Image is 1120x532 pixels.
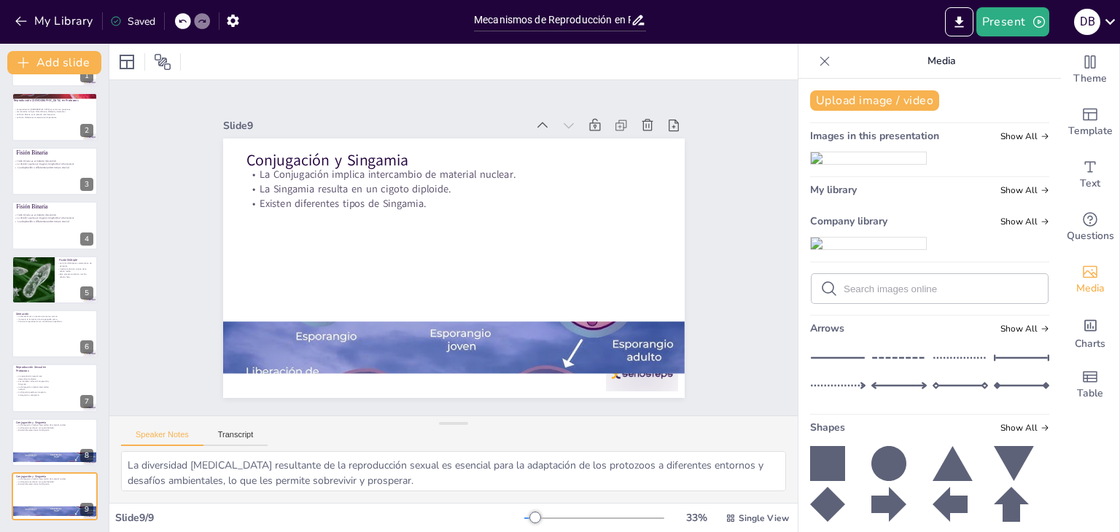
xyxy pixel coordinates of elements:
span: Images in this presentation [810,129,939,143]
button: D B [1074,7,1100,36]
div: 6 [80,340,93,353]
div: Slide 9 / 9 [115,511,524,525]
p: Conjugación y Singamia [16,474,93,479]
div: 8 [80,449,93,462]
p: La división puede ser irregular, longitudinal o transversal. [14,163,79,165]
div: Add charts and graphs [1061,306,1119,359]
div: https://cdn.sendsteps.com/images/logo/sendsteps_logo_white.pnghttps://cdn.sendsteps.com/images/lo... [12,310,98,358]
div: Add text boxes [1061,149,1119,201]
div: Get real-time input from your audience [1061,201,1119,254]
p: La adaptación a diferentes entornos es crucial. [14,165,79,169]
span: My library [810,183,857,197]
button: My Library [11,9,99,33]
span: Charts [1075,336,1105,352]
p: Conjugación y Singamia [16,420,93,424]
p: Permite la reproducción en condiciones específicas. [16,321,93,324]
div: https://cdn.sendsteps.com/images/logo/sendsteps_logo_white.pnghttps://cdn.sendsteps.com/images/lo... [12,256,98,304]
p: Fisión Binaria es el método más común. [14,159,79,162]
div: 9 [80,503,93,516]
p: La Gemación es un mecanismo menos común. [16,315,93,318]
span: Position [154,53,171,71]
div: 4 [80,232,93,246]
p: La Fisión Múltiple es característica de parásitos. [14,116,91,119]
p: Fisión Binaria es el método más común. [14,214,79,216]
div: Fisión BinariaFisión Binaria es el método más común.La división puede ser irregular, longitudinal... [12,201,98,249]
span: Table [1077,386,1103,402]
span: Shapes [810,420,845,434]
p: Gemación [16,312,93,316]
span: Arrows [810,321,844,335]
p: Reproducción Sexual en Protozoos [16,365,50,373]
span: Template [1068,123,1113,139]
button: Upload image / video [810,90,939,111]
textarea: La Conjugación es un mecanismo esencial que permite a los ciliados aumentar su diversidad [MEDICA... [121,451,786,491]
div: 1 [80,69,93,82]
span: Single View [739,512,789,524]
p: La Conjugación implica intercambio de material nuclear. [246,168,661,182]
div: Saved [110,15,155,28]
button: Export to PowerPoint [945,7,973,36]
div: Add images, graphics, shapes or video [1061,254,1119,306]
p: Existen diferentes tipos de Singamia. [16,429,93,431]
span: Questions [1067,228,1114,244]
span: Show all [1000,216,1049,227]
p: Conjugación y Singamia [246,149,661,171]
div: 5 [80,286,93,300]
p: La reproducción sexual crea descendencia diversa. [16,375,50,380]
span: Theme [1073,71,1107,87]
span: Company library [810,214,887,228]
p: La Singamia resulta en un cigoto diploide. [246,182,661,197]
div: 9 [12,472,98,520]
p: Los métodos incluyen Fisión Binaria, Múltiple y Gemación. [14,110,91,113]
button: Speaker Notes [121,430,203,446]
img: 09ce3a0b-b2a2-402a-bed2-d726f223ada3.jpeg [811,152,926,164]
div: Change the overall theme [1061,44,1119,96]
button: Add slide [7,51,101,74]
p: La adaptación a diferentes entornos es crucial. [14,219,79,223]
p: Fisión Múltiple [59,257,93,262]
div: Layout [115,50,139,74]
div: https://cdn.sendsteps.com/images/logo/sendsteps_logo_white.pnghttps://cdn.sendsteps.com/images/lo... [12,93,98,141]
p: La Fisión Binaria es el método más frecuente. [14,113,91,116]
div: D B [1074,9,1100,35]
p: Media [836,44,1046,79]
button: Present [976,7,1049,36]
p: Los métodos incluyen Conjugación y Singamia. [16,380,50,386]
input: Insert title [474,9,631,31]
div: Fisión BinariaFisión Binaria es el método más común.La división puede ser irregular, longitudinal... [12,147,98,195]
div: 2 [80,124,93,137]
p: La Conjugación implica intercambio nuclear. [16,386,50,391]
span: Show all [1000,131,1049,141]
p: La división puede ser irregular, longitudinal o transversal. [14,216,79,219]
div: 3 [80,178,93,191]
div: 7 [80,395,93,408]
p: La Conjugación implica intercambio de material nuclear. [16,477,93,480]
input: Search images online [844,283,1039,294]
p: La Singamia resulta en un cigoto diploide. [16,426,93,429]
p: Existen diferentes tipos de Singamia. [16,483,93,486]
p: La Conjugación implica intercambio de material nuclear. [16,423,93,426]
span: Show all [1000,324,1049,334]
span: Show all [1000,423,1049,433]
div: 33 % [679,511,714,525]
p: La Singamia puede ser isogamia, anisogamia o autogamia. [16,391,50,396]
div: Slide 9 [223,119,527,133]
span: Media [1076,281,1105,297]
button: Transcript [203,430,268,446]
p: Reproducción [DEMOGRAPHIC_DATA] en Protozoos [14,98,91,103]
span: Text [1080,176,1100,192]
div: Add a table [1061,359,1119,411]
p: Fisión Binaria [16,203,55,211]
p: La reproducción [DEMOGRAPHIC_DATA] es común en protozoos. [14,108,91,111]
p: La Singamia resulta en un cigoto diploide. [16,480,93,483]
div: 8 [12,418,98,466]
div: Add ready made slides [1061,96,1119,149]
div: https://cdn.sendsteps.com/images/logo/sendsteps_logo_white.pnghttps://cdn.sendsteps.com/images/lo... [12,364,98,412]
p: Fisión Binaria [16,149,55,157]
p: Este proceso resulta en muchas células hijas. [57,273,91,278]
p: Involucra la formación de una pequeña yema. [16,318,93,321]
p: Existen diferentes tipos de Singamia. [246,196,661,211]
img: 09ce3a0b-b2a2-402a-bed2-d726f223ada3.jpeg [811,238,926,249]
span: Show all [1000,185,1049,195]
